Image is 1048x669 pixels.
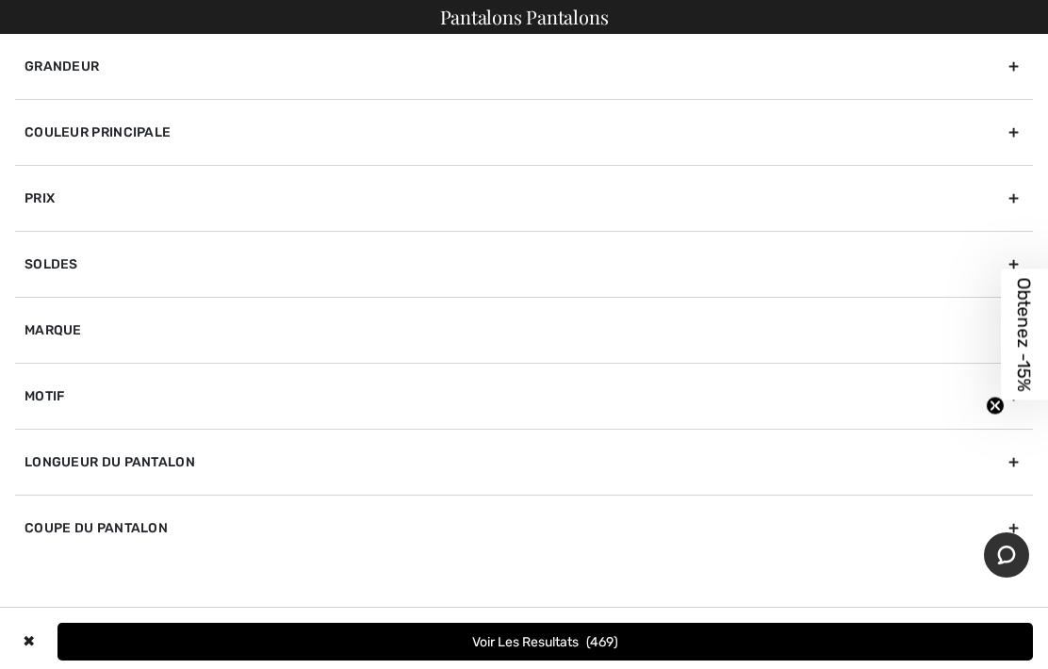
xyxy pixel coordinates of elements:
[15,231,1033,297] div: Soldes
[984,532,1029,579] iframe: Ouvre un widget dans lequel vous pouvez chatter avec l’un de nos agents
[1014,278,1036,392] span: Obtenez -15%
[15,297,1033,363] div: Marque
[15,363,1033,429] div: Motif
[986,397,1005,416] button: Close teaser
[15,165,1033,231] div: Prix
[15,99,1033,165] div: Couleur Principale
[57,623,1033,661] button: Voir les resultats469
[15,623,42,661] div: ✖
[15,34,1033,99] div: Grandeur
[15,429,1033,495] div: Longueur du pantalon
[15,495,1033,561] div: Coupe du pantalon
[1001,269,1048,400] div: Obtenez -15%Close teaser
[586,634,618,650] span: 469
